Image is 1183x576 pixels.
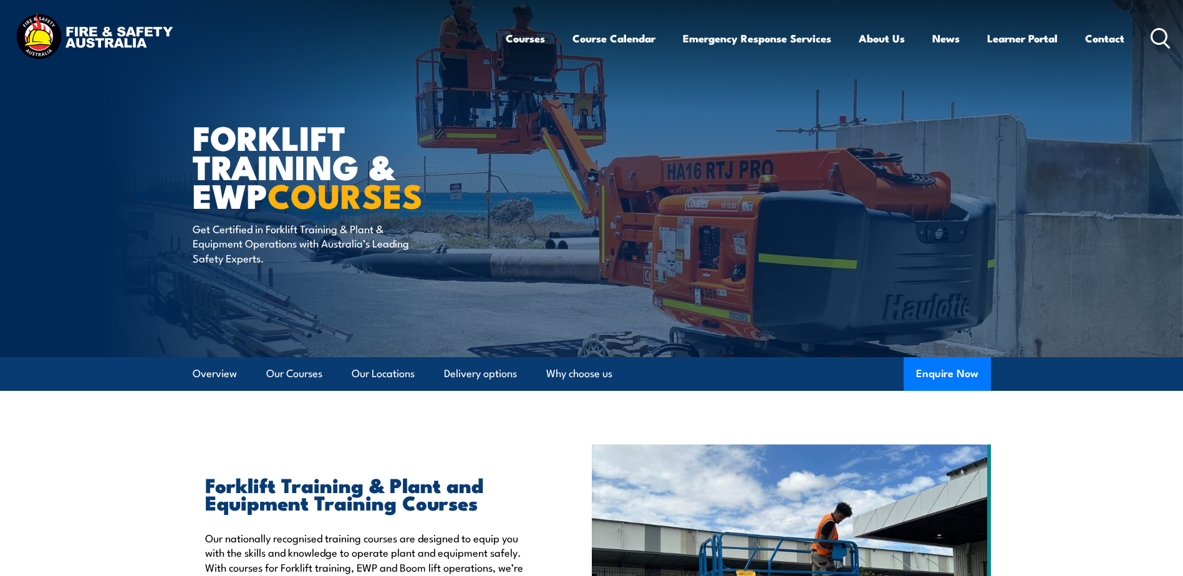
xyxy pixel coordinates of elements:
a: Overview [193,357,237,390]
a: About Us [859,22,905,55]
a: Contact [1085,22,1124,55]
a: Our Locations [352,357,415,390]
strong: COURSES [268,168,423,220]
h2: Forklift Training & Plant and Equipment Training Courses [205,476,534,511]
a: Learner Portal [987,22,1058,55]
a: Course Calendar [572,22,655,55]
a: Courses [506,22,545,55]
a: News [932,22,960,55]
a: Why choose us [546,357,612,390]
a: Delivery options [444,357,517,390]
h1: Forklift Training & EWP [193,122,501,209]
a: Emergency Response Services [683,22,831,55]
button: Enquire Now [904,357,991,391]
p: Get Certified in Forklift Training & Plant & Equipment Operations with Australia’s Leading Safety... [193,221,420,265]
a: Our Courses [266,357,322,390]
